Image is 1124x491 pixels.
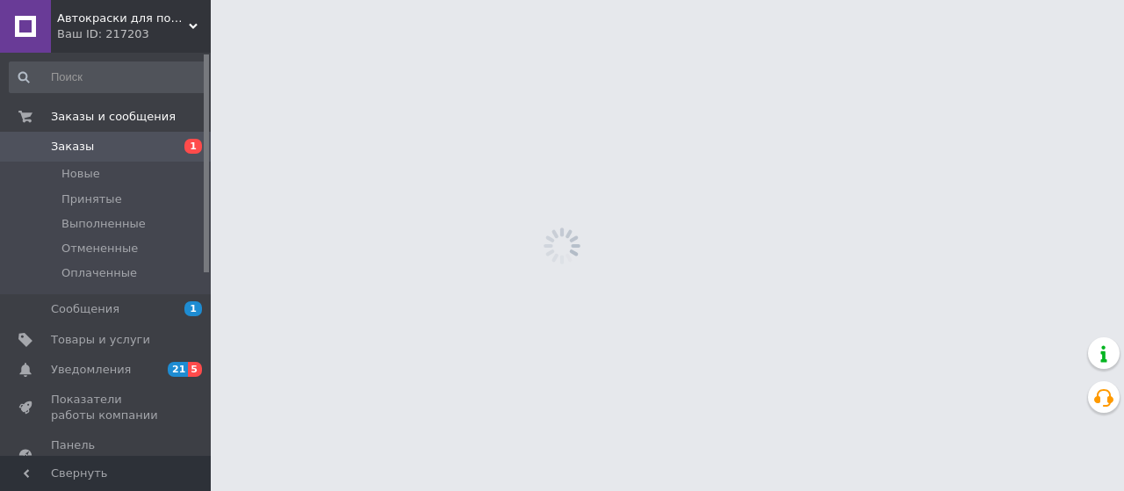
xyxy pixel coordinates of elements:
span: Оплаченные [61,265,137,281]
span: Принятые [61,191,122,207]
span: Заказы и сообщения [51,109,176,125]
span: 1 [184,301,202,316]
span: Сообщения [51,301,119,317]
span: Товары и услуги [51,332,150,348]
span: Выполненные [61,216,146,232]
span: 1 [184,139,202,154]
span: Панель управления [51,437,162,469]
span: Заказы [51,139,94,155]
span: Новые [61,166,100,182]
span: 5 [188,362,202,377]
span: Уведомления [51,362,131,378]
span: Автокраски для покраски. [57,11,189,26]
span: Показатели работы компании [51,392,162,423]
span: 21 [168,362,188,377]
input: Поиск [9,61,207,93]
span: Отмененные [61,241,138,256]
div: Ваш ID: 217203 [57,26,211,42]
